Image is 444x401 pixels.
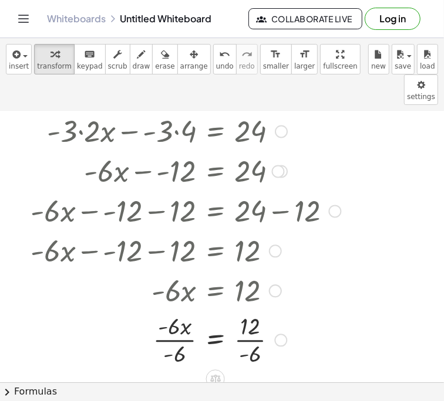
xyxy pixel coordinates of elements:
[365,8,421,30] button: Log in
[239,62,255,70] span: redo
[368,44,389,74] button: new
[323,62,357,70] span: fullscreen
[180,62,208,70] span: arrange
[177,44,211,74] button: arrange
[299,47,310,62] i: format_size
[6,44,32,74] button: insert
[407,93,435,101] span: settings
[219,47,230,62] i: undo
[291,44,318,74] button: format_sizelarger
[236,44,258,74] button: redoredo
[37,62,72,70] span: transform
[74,44,106,74] button: keyboardkeypad
[320,44,360,74] button: fullscreen
[155,62,174,70] span: erase
[260,44,292,74] button: format_sizesmaller
[420,62,435,70] span: load
[263,62,289,70] span: smaller
[258,13,352,24] span: Collaborate Live
[133,62,150,70] span: draw
[395,62,411,70] span: save
[14,9,33,28] button: Toggle navigation
[417,44,438,74] button: load
[216,62,234,70] span: undo
[77,62,103,70] span: keypad
[108,62,127,70] span: scrub
[130,44,153,74] button: draw
[294,62,315,70] span: larger
[34,44,75,74] button: transform
[206,370,225,389] div: Apply the same math to both sides of the equation
[84,47,95,62] i: keyboard
[47,13,106,25] a: Whiteboards
[248,8,362,29] button: Collaborate Live
[9,62,29,70] span: insert
[404,74,438,105] button: settings
[105,44,130,74] button: scrub
[371,62,386,70] span: new
[241,47,253,62] i: redo
[392,44,415,74] button: save
[213,44,237,74] button: undoundo
[270,47,281,62] i: format_size
[152,44,177,74] button: erase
